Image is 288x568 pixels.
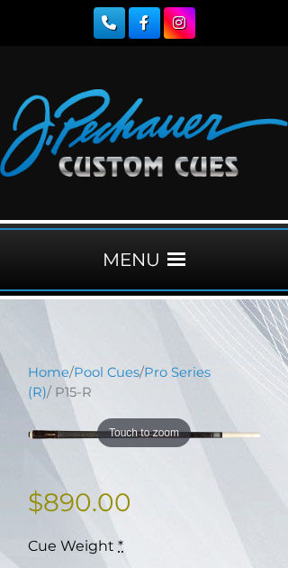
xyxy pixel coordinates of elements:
a: Home [28,364,69,380]
span: Cue Weight [28,537,114,554]
img: P15-N.png [28,416,260,454]
abbr: required [118,537,123,554]
a: Pro Series (R) [28,364,211,400]
nav: Breadcrumb [28,362,260,402]
bdi: 890.00 [28,487,131,518]
a: Touch to zoom [28,416,260,454]
a: Pool Cues [74,364,139,380]
span: $ [28,487,43,518]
